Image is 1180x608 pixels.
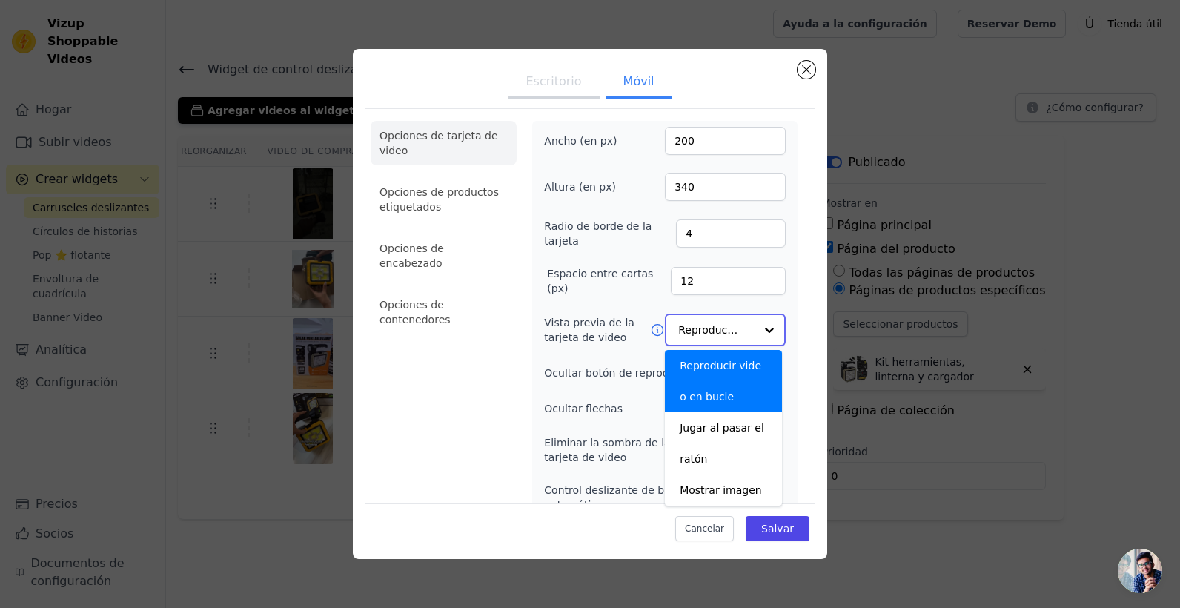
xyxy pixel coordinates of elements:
[544,179,625,194] label: Altura (en px)
[544,483,690,512] label: Control deslizante de bucle automático
[544,219,676,248] label: Radio de borde de la tarjeta
[675,516,734,541] button: Cancelar
[544,315,650,345] label: Vista previa de la tarjeta de video
[606,67,672,99] button: Móvil
[761,523,794,535] font: Salvar
[547,266,671,296] label: Espacio entre cartas (px)
[544,401,705,416] label: Ocultar flechas
[544,366,705,380] label: Ocultar botón de reproducción
[665,412,782,475] div: Jugar al pasar el ratón
[665,475,782,506] div: Mostrar imagen
[508,67,599,99] button: Escritorio
[1118,549,1162,593] div: Chat abierto
[544,435,690,465] label: Eliminar la sombra de la tarjeta de video
[371,121,517,165] li: Opciones de tarjeta de video
[798,61,815,79] button: Cerrar modal
[544,133,625,148] label: Ancho (en px)
[371,290,517,334] li: Opciones de contenedores
[371,177,517,222] li: Opciones de productos etiquetados
[665,350,782,412] div: Reproducir video en bucle
[371,234,517,278] li: Opciones de encabezado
